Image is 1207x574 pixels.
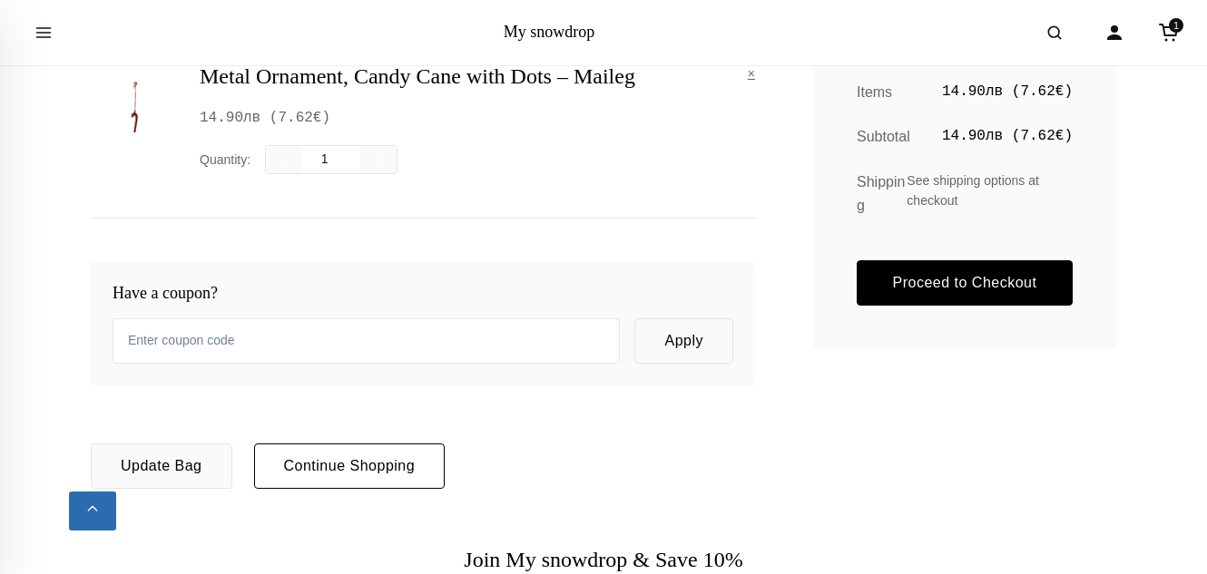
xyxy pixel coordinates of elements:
button: Open search [1029,7,1080,58]
span: Quantity: [200,150,250,170]
span: ( ) [1012,83,1073,100]
span: 14.90 [942,83,1003,100]
span: Shipping [857,170,907,217]
a: Continue Shopping [254,443,446,489]
span: Subtotal [857,125,910,149]
span: лв [243,110,260,126]
span: € [1055,128,1065,144]
a: Cart [1149,13,1189,53]
span: 14.90 [200,110,260,126]
h4: Have a coupon? [113,284,733,304]
button: − [266,146,302,173]
span: Items [857,81,892,104]
a: Account [1094,13,1134,53]
span: 7.62 [278,110,321,126]
span: лв [986,128,1003,144]
button: Back to top [69,491,116,530]
button: + [360,146,397,173]
span: ( ) [1012,128,1073,144]
h2: Join My snowdrop & Save 10% [69,547,1138,573]
span: € [1055,83,1065,100]
button: Update Bag [91,443,232,489]
button: Open menu [18,7,69,58]
a: My snowdrop [504,23,595,41]
button: Apply [634,318,733,364]
a: Proceed to Checkout [857,260,1073,306]
span: лв [986,83,1003,100]
span: ( ) [270,110,330,126]
input: Enter coupon code [113,318,620,364]
span: 14.90 [942,128,1003,144]
span: 1 [1169,18,1183,33]
a: Remove this item [748,63,755,83]
span: 7.62 [1020,83,1064,100]
span: € [313,110,322,126]
span: See shipping options at checkout [907,170,1073,217]
span: 7.62 [1020,128,1064,144]
a: Metal Ornament, Candy Cane with Dots – Maileg [200,64,635,88]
